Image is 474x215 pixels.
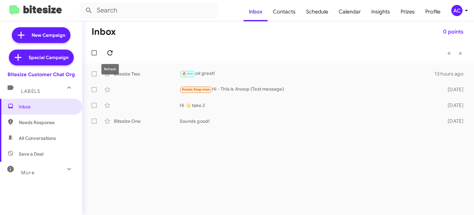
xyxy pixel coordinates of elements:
nav: Page navigation example [444,46,466,60]
div: Bitesize Customer Chat Org [8,71,75,78]
div: Bitesize Two [114,71,180,77]
div: [DATE] [440,102,469,109]
div: Sounds good! [180,118,440,124]
button: 0 points [438,26,469,38]
span: 🔥 Hot [182,72,193,76]
div: AC [451,5,462,16]
a: Schedule [301,2,333,21]
div: 13 hours ago [434,71,469,77]
div: Hi - This is Anoop (Test message) [180,86,440,93]
button: Next [455,46,466,60]
a: Prizes [395,2,420,21]
a: New Campaign [12,27,70,43]
a: Special Campaign [9,50,74,65]
span: Labels [21,88,40,94]
span: New Campaign [32,32,65,38]
div: Refresh [101,64,119,75]
a: Calendar [333,2,366,21]
h1: Inbox [92,27,116,37]
div: Hi 👋 take 2 [180,102,440,109]
span: Inbox [19,103,75,110]
div: [DATE] [440,86,469,93]
button: AC [446,5,467,16]
span: 0 points [443,26,463,38]
span: All Conversations [19,135,56,141]
input: Search [80,3,218,18]
div: Bitesize One [114,118,180,124]
span: More [21,170,35,176]
a: Profile [420,2,446,21]
span: Save a Deal [19,151,43,157]
span: Special Campaign [29,54,68,61]
a: Contacts [268,2,301,21]
span: » [459,49,462,57]
button: Previous [443,46,455,60]
div: ok great! [180,70,434,77]
div: [DATE] [440,118,469,124]
span: Needs Response [19,119,75,126]
span: « [447,49,451,57]
span: Needs Response [182,87,210,92]
a: Inbox [244,2,268,21]
a: Insights [366,2,395,21]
